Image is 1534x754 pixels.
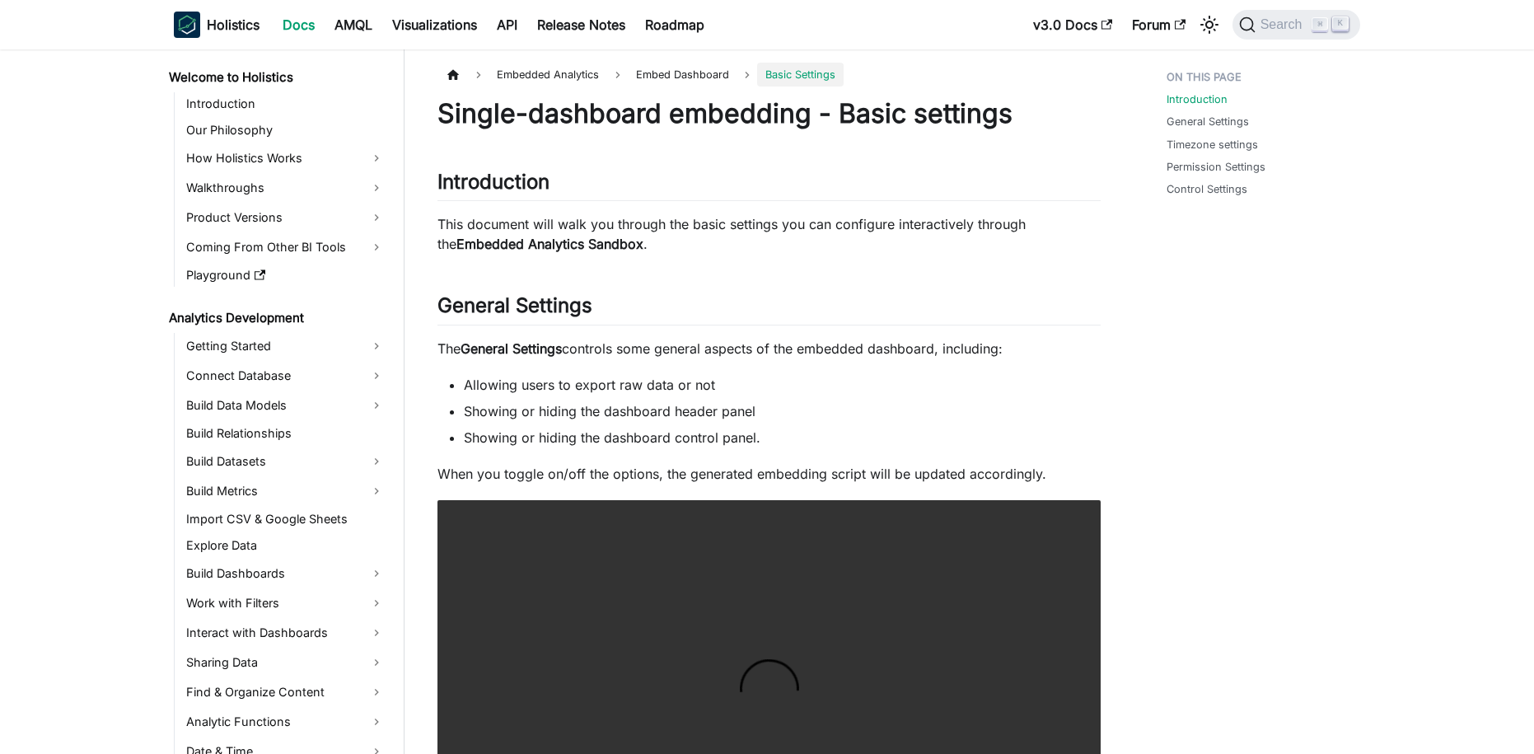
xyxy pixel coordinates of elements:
a: How Holistics Works [181,145,390,171]
span: Search [1256,17,1312,32]
a: Embed Dashboard [628,63,737,87]
a: Roadmap [635,12,714,38]
h1: Single-dashboard embedding - Basic settings [437,97,1101,130]
kbd: K [1332,16,1349,31]
button: Search (Command+K) [1232,10,1360,40]
a: Introduction [1167,91,1228,107]
a: AMQL [325,12,382,38]
a: Product Versions [181,204,390,231]
a: Release Notes [527,12,635,38]
a: General Settings [1167,114,1249,129]
a: Visualizations [382,12,487,38]
a: Build Datasets [181,448,390,475]
strong: General Settings [461,340,562,357]
a: Sharing Data [181,649,390,676]
strong: Embedded Analytics Sandbox [456,236,643,252]
span: Basic Settings [757,63,844,87]
button: Switch between dark and light mode (currently light mode) [1196,12,1223,38]
a: HolisticsHolistics [174,12,260,38]
span: Embedded Analytics [489,63,607,87]
a: Permission Settings [1167,159,1265,175]
li: Showing or hiding the dashboard control panel. [464,428,1101,447]
a: Forum [1122,12,1195,38]
p: The controls some general aspects of the embedded dashboard, including: [437,339,1101,358]
a: Explore Data [181,534,390,557]
a: Build Dashboards [181,560,390,587]
a: Import CSV & Google Sheets [181,508,390,531]
a: Welcome to Holistics [164,66,390,89]
p: This document will walk you through the basic settings you can configure interactively through the . [437,214,1101,254]
h2: General Settings [437,293,1101,325]
a: Home page [437,63,469,87]
a: Introduction [181,92,390,115]
nav: Docs sidebar [157,49,405,754]
p: When you toggle on/off the options, the generated embedding script will be updated accordingly. [437,464,1101,484]
a: Playground [181,264,390,287]
a: Find & Organize Content [181,679,390,705]
a: v3.0 Docs [1023,12,1122,38]
li: Showing or hiding the dashboard header panel [464,401,1101,421]
li: Allowing users to export raw data or not [464,375,1101,395]
a: Coming From Other BI Tools [181,234,390,260]
a: Analytic Functions [181,709,390,735]
span: Embed Dashboard [636,68,729,81]
a: Getting Started [181,333,390,359]
a: Interact with Dashboards [181,620,390,646]
a: API [487,12,527,38]
a: Our Philosophy [181,119,390,142]
a: Timezone settings [1167,137,1258,152]
a: Build Data Models [181,392,390,419]
a: Work with Filters [181,590,390,616]
a: Build Metrics [181,478,390,504]
a: Analytics Development [164,307,390,330]
h2: Introduction [437,170,1101,201]
a: Build Relationships [181,422,390,445]
a: Docs [273,12,325,38]
a: Connect Database [181,363,390,389]
kbd: ⌘ [1312,17,1328,32]
a: Control Settings [1167,181,1247,197]
img: Holistics [174,12,200,38]
b: Holistics [207,15,260,35]
nav: Breadcrumbs [437,63,1101,87]
a: Walkthroughs [181,175,390,201]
